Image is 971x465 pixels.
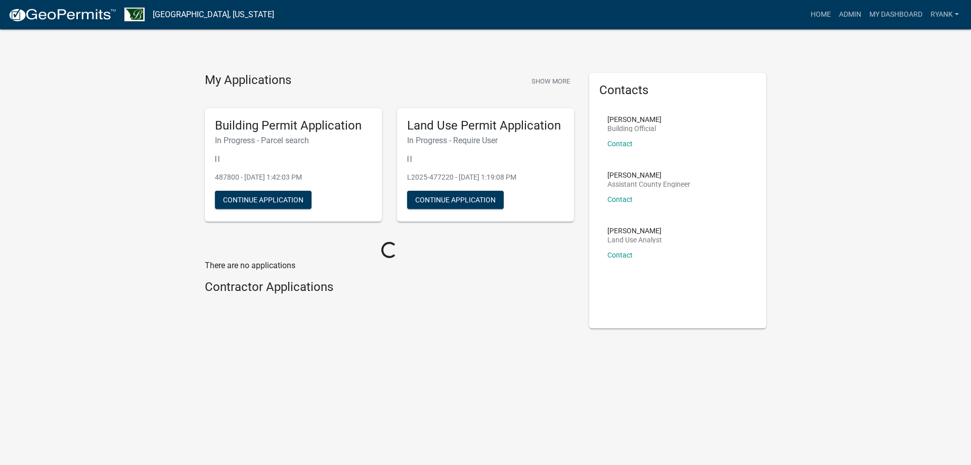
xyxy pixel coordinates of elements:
p: Land Use Analyst [607,236,662,243]
p: [PERSON_NAME] [607,172,690,179]
a: My Dashboard [865,5,926,24]
wm-workflow-list-section: Contractor Applications [205,280,574,299]
h4: My Applications [205,73,291,88]
a: [GEOGRAPHIC_DATA], [US_STATE] [153,6,274,23]
p: L2025-477220 - [DATE] 1:19:08 PM [407,172,564,183]
a: Admin [835,5,865,24]
a: Contact [607,195,633,203]
button: Continue Application [407,191,504,209]
p: Assistant County Engineer [607,181,690,188]
p: | | [215,153,372,164]
h6: In Progress - Parcel search [215,136,372,145]
button: Show More [527,73,574,90]
p: 487800 - [DATE] 1:42:03 PM [215,172,372,183]
a: Contact [607,251,633,259]
h5: Building Permit Application [215,118,372,133]
p: Building Official [607,125,661,132]
p: [PERSON_NAME] [607,116,661,123]
p: There are no applications [205,260,574,272]
a: Contact [607,140,633,148]
h4: Contractor Applications [205,280,574,294]
h5: Contacts [599,83,756,98]
a: Home [807,5,835,24]
h5: Land Use Permit Application [407,118,564,133]
h6: In Progress - Require User [407,136,564,145]
p: [PERSON_NAME] [607,227,662,234]
img: Benton County, Minnesota [124,8,145,21]
a: RyanK [926,5,963,24]
p: | | [407,153,564,164]
button: Continue Application [215,191,312,209]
